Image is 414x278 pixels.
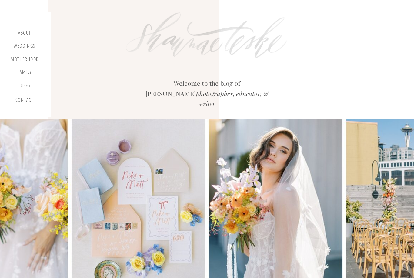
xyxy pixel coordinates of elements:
a: blog [16,83,34,91]
a: motherhood [11,56,39,63]
a: about [16,30,34,37]
i: photographer, educator, & writer [196,89,269,108]
a: Family [13,69,36,77]
a: Weddings [13,43,36,51]
h2: Welcome to the blog of [PERSON_NAME] [141,78,273,103]
a: contact [14,97,35,105]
